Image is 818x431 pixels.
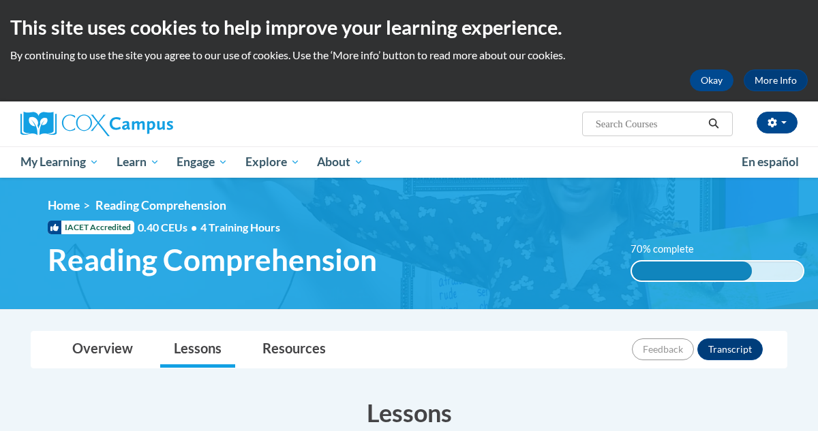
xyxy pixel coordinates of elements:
input: Search Courses [594,116,703,132]
div: 70% complete [632,261,752,281]
span: About [317,154,363,170]
a: Explore [237,146,309,178]
p: By continuing to use the site you agree to our use of cookies. Use the ‘More info’ button to read... [10,48,808,63]
a: About [309,146,373,178]
span: Reading Comprehension [95,198,226,212]
span: My Learning [20,154,99,170]
img: Cox Campus [20,112,173,136]
span: 4 Training Hours [200,221,280,234]
span: Explore [245,154,300,170]
a: Overview [59,332,147,368]
span: 0.40 CEUs [138,220,200,235]
span: IACET Accredited [48,221,134,234]
h2: This site uses cookies to help improve your learning experience. [10,14,808,41]
span: En español [742,155,799,169]
button: Account Settings [757,112,798,133]
span: Learn [117,154,160,170]
button: Transcript [697,338,763,360]
span: Reading Comprehension [48,242,377,278]
label: 70% complete [631,242,709,257]
span: • [191,221,197,234]
div: Main menu [10,146,808,178]
button: Feedback [632,338,694,360]
a: Learn [108,146,168,178]
a: En español [733,148,808,176]
span: Engage [177,154,228,170]
a: Engage [168,146,237,178]
a: My Learning [12,146,108,178]
a: Home [48,198,80,212]
button: Search [703,116,724,132]
button: Okay [690,69,733,91]
h3: Lessons [31,396,787,430]
a: More Info [744,69,808,91]
a: Lessons [160,332,235,368]
a: Resources [249,332,339,368]
a: Cox Campus [20,112,266,136]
